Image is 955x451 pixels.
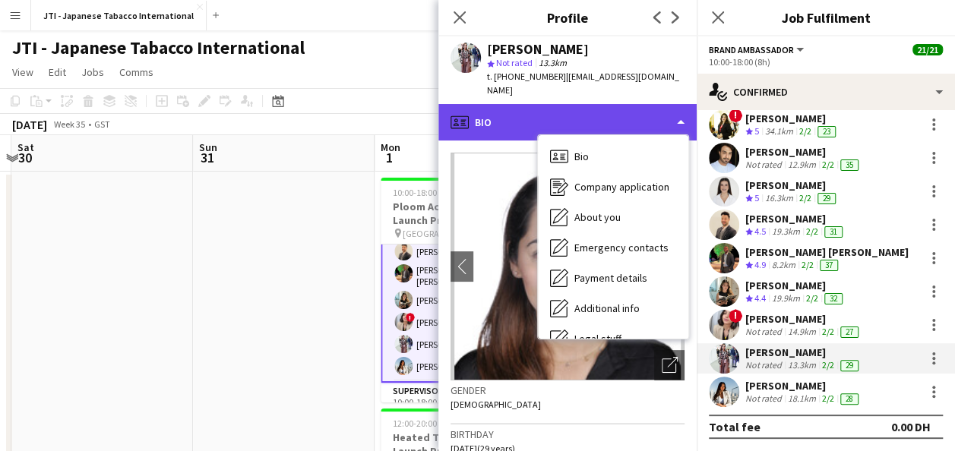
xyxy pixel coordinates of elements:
[451,399,541,410] span: [DEMOGRAPHIC_DATA]
[451,427,685,441] h3: Birthday
[438,104,697,140] div: Bio
[654,350,685,380] div: Open photos pop-in
[381,140,400,154] span: Mon
[785,159,819,171] div: 12.9km
[709,44,794,55] span: Brand Ambassador
[799,192,811,203] app-skills-label: 2/2
[12,117,47,132] div: [DATE]
[393,187,454,198] span: 10:00-18:00 (8h)
[381,178,551,402] app-job-card: 10:00-18:00 (8h)21/21Ploom Activation - UAE Launch Program [GEOGRAPHIC_DATA] - Different location...
[912,44,943,55] span: 21/21
[574,271,647,285] span: Payment details
[785,393,819,405] div: 18.1km
[406,313,415,322] span: !
[538,232,688,263] div: Emergency contacts
[403,228,513,239] span: [GEOGRAPHIC_DATA] - Different locations
[538,323,688,354] div: Legal stuff
[487,71,566,82] span: t. [PHONE_NUMBER]
[806,225,818,237] app-skills-label: 2/2
[840,393,859,405] div: 28
[745,245,909,259] div: [PERSON_NAME] [PERSON_NAME]
[451,383,685,397] h3: Gender
[840,360,859,371] div: 29
[785,359,819,371] div: 13.3km
[891,419,931,434] div: 0.00 DH
[538,141,688,172] div: Bio
[538,202,688,232] div: About you
[745,326,785,338] div: Not rated
[824,226,843,238] div: 31
[745,359,785,371] div: Not rated
[769,292,803,305] div: 19.9km
[487,43,589,56] div: [PERSON_NAME]
[697,74,955,110] div: Confirmed
[50,118,88,130] span: Week 35
[822,159,834,170] app-skills-label: 2/2
[574,332,621,345] span: Legal stuff
[754,125,759,137] span: 5
[785,326,819,338] div: 14.9km
[496,57,533,68] span: Not rated
[802,259,814,270] app-skills-label: 2/2
[6,62,40,82] a: View
[12,65,33,79] span: View
[754,292,766,304] span: 4.4
[745,112,839,125] div: [PERSON_NAME]
[49,65,66,79] span: Edit
[697,8,955,27] h3: Job Fulfilment
[754,225,766,237] span: 4.5
[840,326,859,338] div: 27
[745,393,785,405] div: Not rated
[119,65,153,79] span: Comms
[31,1,207,30] button: JTI - Japanese Tabacco International
[17,140,34,154] span: Sat
[487,71,679,96] span: | [EMAIL_ADDRESS][DOMAIN_NAME]
[574,150,589,163] span: Bio
[762,125,796,138] div: 34.1km
[574,301,640,315] span: Additional info
[729,109,742,122] span: !
[12,36,305,59] h1: JTI - Japanese Tabacco International
[745,379,862,393] div: [PERSON_NAME]
[822,359,834,371] app-skills-label: 2/2
[806,292,818,304] app-skills-label: 2/2
[378,149,400,166] span: 1
[769,259,798,272] div: 8.2km
[745,145,862,159] div: [PERSON_NAME]
[393,418,454,429] span: 12:00-20:00 (8h)
[197,149,217,166] span: 31
[574,241,669,254] span: Emergency contacts
[817,126,836,137] div: 23
[762,192,796,205] div: 16.3km
[820,260,838,271] div: 37
[745,159,785,171] div: Not rated
[745,312,862,326] div: [PERSON_NAME]
[822,326,834,337] app-skills-label: 2/2
[729,309,742,323] span: !
[709,419,761,434] div: Total fee
[709,56,943,68] div: 10:00-18:00 (8h)
[438,8,697,27] h3: Profile
[538,172,688,202] div: Company application
[113,62,160,82] a: Comms
[574,180,669,194] span: Company application
[538,293,688,323] div: Additional info
[81,65,104,79] span: Jobs
[745,212,846,225] div: [PERSON_NAME]
[745,345,862,359] div: [PERSON_NAME]
[754,259,766,270] span: 4.9
[745,178,839,192] div: [PERSON_NAME]
[75,62,110,82] a: Jobs
[709,44,806,55] button: Brand Ambassador
[538,263,688,293] div: Payment details
[799,125,811,137] app-skills-label: 2/2
[822,393,834,404] app-skills-label: 2/2
[381,200,551,227] h3: Ploom Activation - UAE Launch Program
[824,293,843,304] div: 32
[745,279,846,292] div: [PERSON_NAME]
[536,57,570,68] span: 13.3km
[574,210,621,224] span: About you
[451,153,685,380] img: Crew avatar or photo
[769,225,803,238] div: 19.3km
